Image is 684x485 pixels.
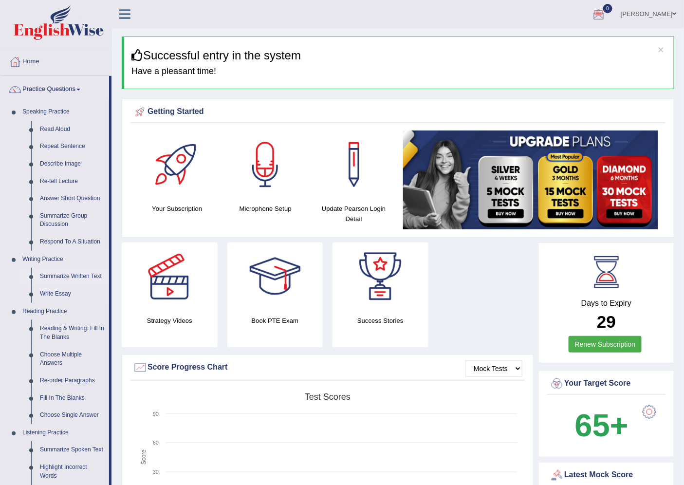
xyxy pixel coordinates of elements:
[314,204,393,224] h4: Update Pearson Login Detail
[138,204,217,214] h4: Your Subscription
[18,103,109,121] a: Speaking Practice
[36,459,109,485] a: Highlight Incorrect Words
[658,44,664,55] button: ×
[36,372,109,390] a: Re-order Paragraphs
[575,408,629,443] b: 65+
[133,105,663,119] div: Getting Started
[133,360,522,375] div: Score Progress Chart
[131,67,666,76] h4: Have a pleasant time!
[153,469,159,475] text: 30
[36,407,109,424] a: Choose Single Answer
[36,441,109,459] a: Summarize Spoken Text
[597,312,616,331] b: 29
[36,285,109,303] a: Write Essay
[36,268,109,285] a: Summarize Written Text
[36,207,109,233] a: Summarize Group Discussion
[36,320,109,346] a: Reading & Writing: Fill In The Blanks
[153,411,159,417] text: 90
[305,392,351,402] tspan: Test scores
[36,346,109,372] a: Choose Multiple Answers
[36,190,109,207] a: Answer Short Question
[36,138,109,155] a: Repeat Sentence
[226,204,305,214] h4: Microphone Setup
[403,131,659,229] img: small5.jpg
[0,48,111,73] a: Home
[0,76,109,100] a: Practice Questions
[550,376,663,391] div: Your Target Score
[569,336,642,353] a: Renew Subscription
[140,449,147,465] tspan: Score
[36,173,109,190] a: Re-tell Lecture
[18,303,109,320] a: Reading Practice
[36,390,109,407] a: Fill In The Blanks
[36,155,109,173] a: Describe Image
[18,251,109,268] a: Writing Practice
[122,316,218,326] h4: Strategy Videos
[36,121,109,138] a: Read Aloud
[603,4,613,13] span: 0
[18,424,109,442] a: Listening Practice
[550,468,663,483] div: Latest Mock Score
[153,440,159,446] text: 60
[227,316,323,326] h4: Book PTE Exam
[333,316,428,326] h4: Success Stories
[36,233,109,251] a: Respond To A Situation
[131,49,666,62] h3: Successful entry in the system
[550,299,663,308] h4: Days to Expiry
